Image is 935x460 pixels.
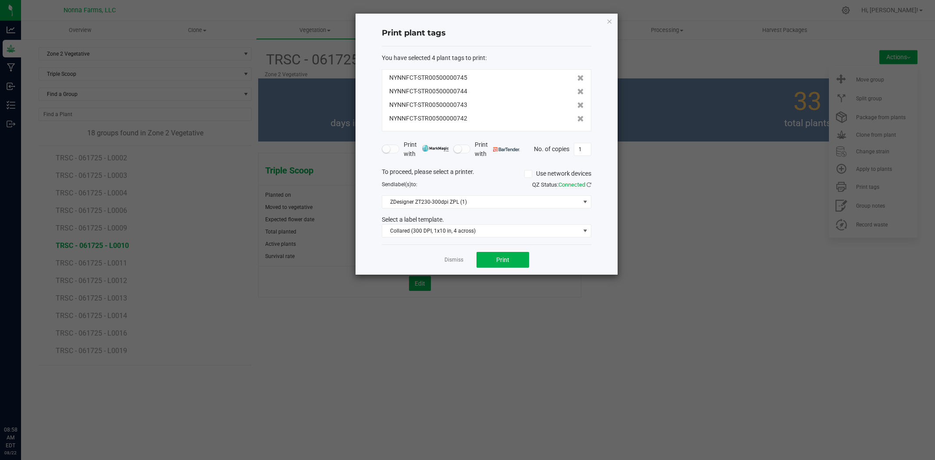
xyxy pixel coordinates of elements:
div: To proceed, please select a printer. [375,167,598,180]
span: NYNNFCT-STR00500000744 [389,87,467,96]
label: Use network devices [524,169,591,178]
div: : [382,53,591,63]
span: Connected [558,181,585,188]
div: Select a label template. [375,215,598,224]
img: bartender.png [493,147,520,152]
button: Print [476,252,529,268]
span: No. of copies [534,145,569,152]
a: Dismiss [444,256,463,264]
span: You have selected 4 plant tags to print [382,54,485,61]
span: label(s) [394,181,411,188]
img: mark_magic_cybra.png [422,145,449,152]
span: NYNNFCT-STR00500000745 [389,73,467,82]
iframe: Resource center [9,390,35,416]
span: ZDesigner ZT230-300dpi ZPL (1) [382,196,580,208]
span: Collared (300 DPI, 1x10 in, 4 across) [382,225,580,237]
span: Print [496,256,509,263]
span: Print with [475,140,520,159]
span: Send to: [382,181,417,188]
span: NYNNFCT-STR00500000742 [389,114,467,123]
span: QZ Status: [532,181,591,188]
span: NYNNFCT-STR00500000743 [389,100,467,110]
span: Print with [404,140,449,159]
h4: Print plant tags [382,28,591,39]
